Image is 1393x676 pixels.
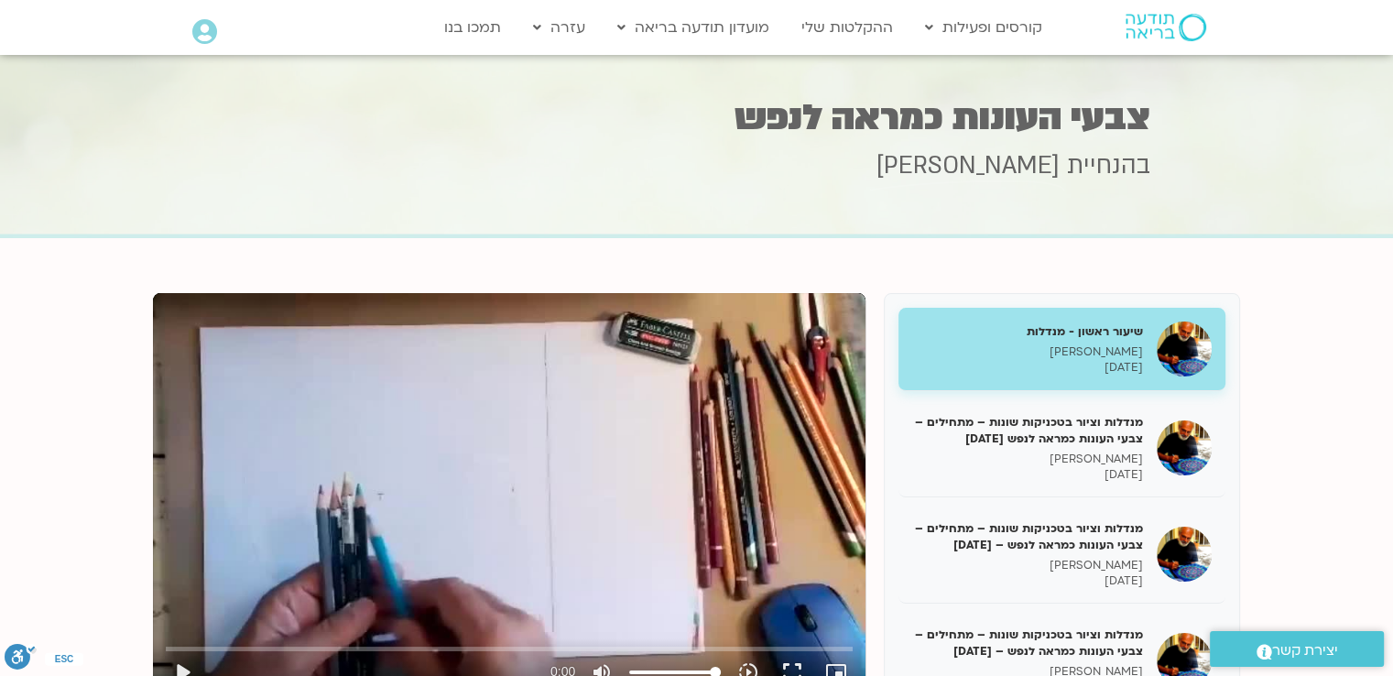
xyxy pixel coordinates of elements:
h5: שיעור ראשון - מנדלות [912,323,1143,340]
a: יצירת קשר [1210,631,1384,667]
p: [PERSON_NAME] [912,452,1143,467]
span: יצירת קשר [1272,638,1338,663]
h5: מנדלות וציור בטכניקות שונות – מתחילים – צבעי העונות כמראה לנפש – [DATE] [912,520,1143,553]
p: [DATE] [912,360,1143,376]
a: ההקלטות שלי [792,10,902,45]
h5: מנדלות וציור בטכניקות שונות – מתחילים – צבעי העונות כמראה לנפש [DATE] [912,414,1143,447]
p: [PERSON_NAME] [912,558,1143,573]
p: [DATE] [912,573,1143,589]
p: [PERSON_NAME] [912,344,1143,360]
a: עזרה [524,10,594,45]
img: מנדלות וציור בטכניקות שונות – מתחילים – צבעי העונות כמראה לנפש – 22/7/25 [1157,527,1212,582]
h1: צבעי העונות כמראה לנפש [244,100,1150,136]
a: תמכו בנו [435,10,510,45]
img: תודעה בריאה [1126,14,1206,41]
img: שיעור ראשון - מנדלות [1157,322,1212,376]
a: מועדון תודעה בריאה [608,10,778,45]
img: מנדלות וציור בטכניקות שונות – מתחילים – צבעי העונות כמראה לנפש 15.7.25 [1157,420,1212,475]
span: בהנחיית [1067,149,1150,182]
a: קורסים ופעילות [916,10,1051,45]
p: [DATE] [912,467,1143,483]
h5: מנדלות וציור בטכניקות שונות – מתחילים – צבעי העונות כמראה לנפש – [DATE] [912,627,1143,660]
